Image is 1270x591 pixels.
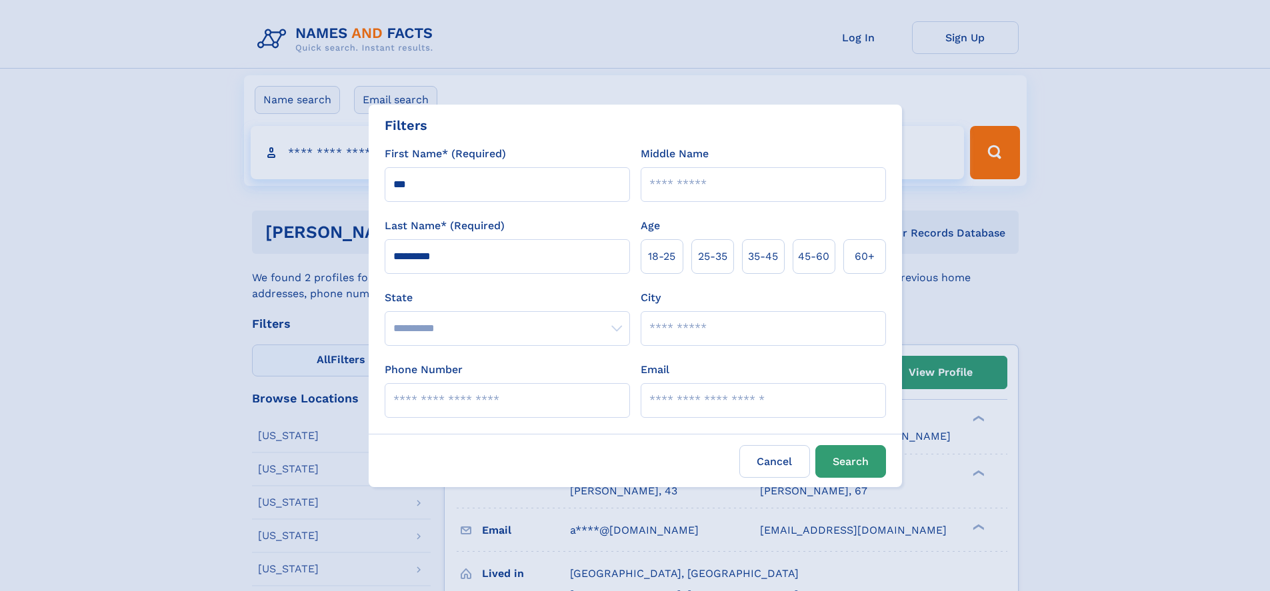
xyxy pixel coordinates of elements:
[385,146,506,162] label: First Name* (Required)
[641,218,660,234] label: Age
[385,218,505,234] label: Last Name* (Required)
[815,445,886,478] button: Search
[385,290,630,306] label: State
[739,445,810,478] label: Cancel
[798,249,829,265] span: 45‑60
[641,362,669,378] label: Email
[385,362,463,378] label: Phone Number
[855,249,875,265] span: 60+
[748,249,778,265] span: 35‑45
[641,146,709,162] label: Middle Name
[698,249,727,265] span: 25‑35
[641,290,661,306] label: City
[385,115,427,135] div: Filters
[648,249,675,265] span: 18‑25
